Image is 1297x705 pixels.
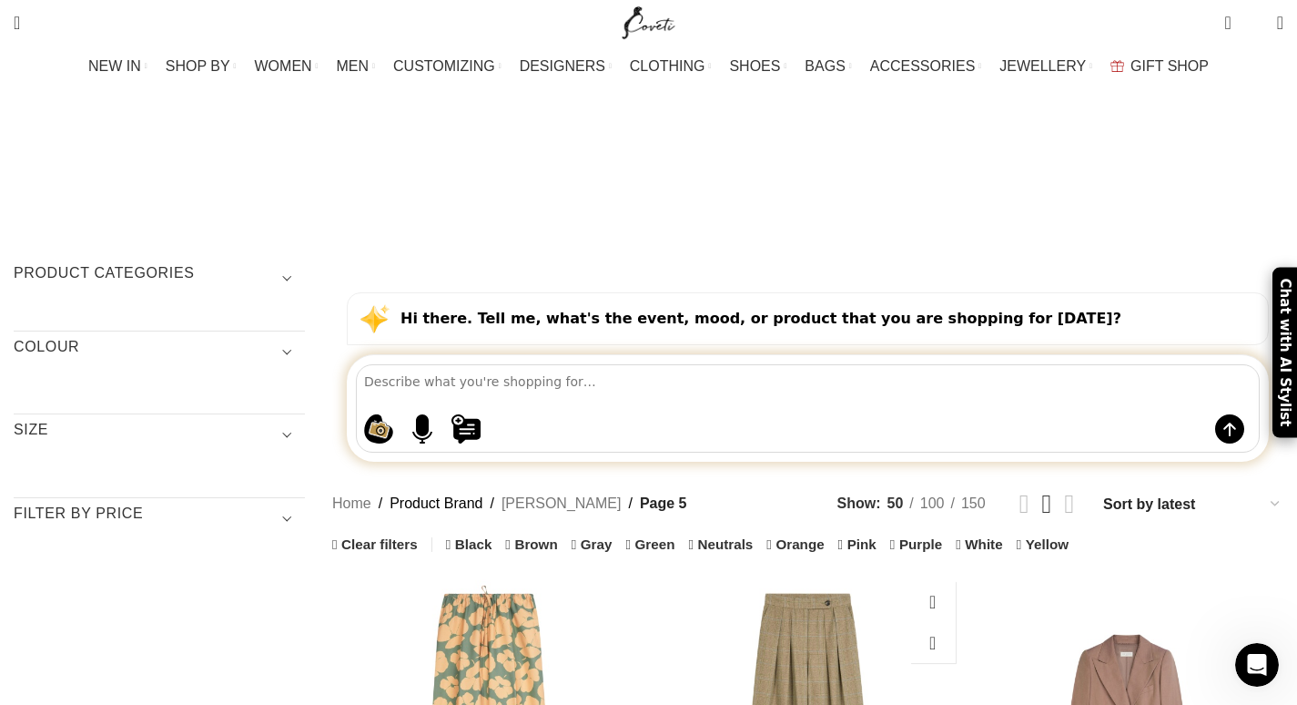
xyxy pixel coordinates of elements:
a: JEWELLERY [999,48,1092,85]
a: Clear filters [332,537,418,551]
span: NEW IN [88,57,141,75]
h3: Filter by price [14,504,305,535]
a: CUSTOMIZING [393,48,502,85]
a: 0 [1215,5,1240,41]
span: DESIGNERS [520,57,605,75]
a: ACCESSORIES [870,48,982,85]
span: MEN [337,57,370,75]
a: GIFT SHOP [1110,48,1209,85]
span: CUSTOMIZING [393,57,495,75]
span: SHOP BY [166,57,230,75]
img: GiftBag [1110,60,1124,72]
a: CLOTHING [630,48,712,85]
div: My Wishlist [1245,5,1263,41]
h3: SIZE [14,420,305,451]
a: SHOES [729,48,786,85]
span: 0 [1226,9,1240,23]
h3: Product categories [14,263,305,294]
span: GIFT SHOP [1130,57,1209,75]
iframe: Intercom live chat [1235,643,1279,687]
span: ACCESSORIES [870,57,976,75]
a: Quick view [910,581,956,622]
span: WOMEN [255,57,312,75]
a: DESIGNERS [520,48,612,85]
span: BAGS [805,57,845,75]
a: NEW IN [88,48,147,85]
a: MEN [337,48,375,85]
span: CLOTHING [630,57,705,75]
span: SHOES [729,57,780,75]
div: Main navigation [5,48,1292,85]
a: BAGS [805,48,851,85]
span: 0 [1249,18,1262,32]
a: WOMEN [255,48,319,85]
a: SHOP BY [166,48,237,85]
a: Site logo [618,14,679,29]
span: JEWELLERY [999,57,1086,75]
a: Search [5,5,29,41]
h3: COLOUR [14,337,305,368]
